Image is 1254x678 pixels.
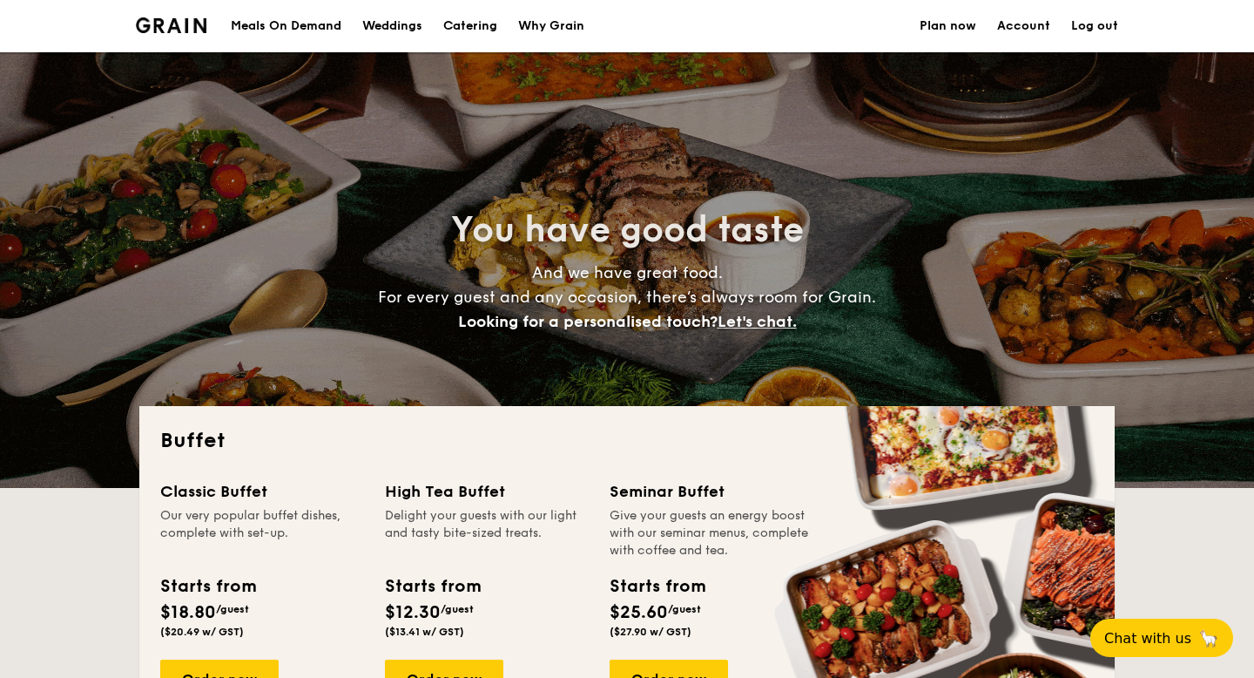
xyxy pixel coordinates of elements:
[1198,628,1219,648] span: 🦙
[718,312,797,331] span: Let's chat.
[458,312,718,331] span: Looking for a personalised touch?
[385,507,589,559] div: Delight your guests with our light and tasty bite-sized treats.
[160,573,255,600] div: Starts from
[160,626,244,638] span: ($20.49 w/ GST)
[160,479,364,504] div: Classic Buffet
[1090,619,1233,657] button: Chat with us🦙
[610,573,705,600] div: Starts from
[385,479,589,504] div: High Tea Buffet
[610,507,813,559] div: Give your guests an energy boost with our seminar menus, complete with coffee and tea.
[136,17,206,33] img: Grain
[160,427,1094,455] h2: Buffet
[1104,630,1191,647] span: Chat with us
[136,17,206,33] a: Logotype
[216,603,249,615] span: /guest
[610,602,668,623] span: $25.60
[610,626,691,638] span: ($27.90 w/ GST)
[385,602,441,623] span: $12.30
[441,603,474,615] span: /guest
[378,263,876,331] span: And we have great food. For every guest and any occasion, there’s always room for Grain.
[160,507,364,559] div: Our very popular buffet dishes, complete with set-up.
[385,573,480,600] div: Starts from
[610,479,813,504] div: Seminar Buffet
[385,626,464,638] span: ($13.41 w/ GST)
[668,603,701,615] span: /guest
[451,209,804,251] span: You have good taste
[160,602,216,623] span: $18.80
